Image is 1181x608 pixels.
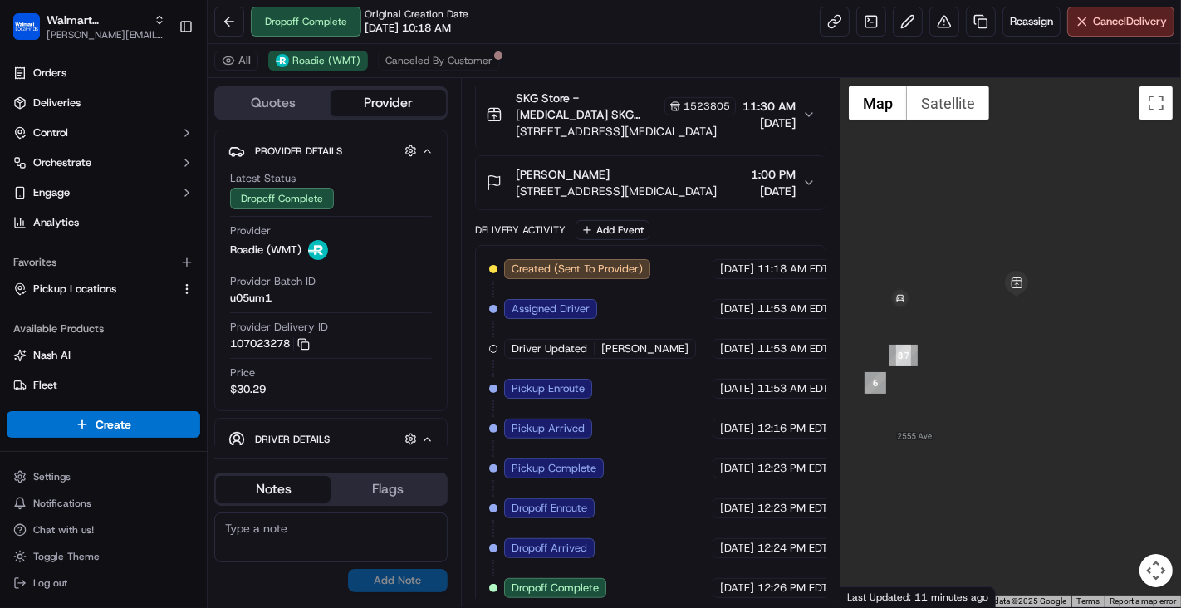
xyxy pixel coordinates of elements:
[849,86,907,120] button: Show street map
[845,586,899,607] img: Google
[257,212,302,232] button: See all
[757,541,828,556] span: 12:24 PM EDT
[268,51,368,71] button: Roadie (WMT)
[7,90,200,116] a: Deliveries
[1067,7,1174,37] button: CancelDelivery
[7,342,200,369] button: Nash AI
[889,345,911,366] div: 8
[476,80,826,150] button: SKG Store - [MEDICAL_DATA] SKG Store - [MEDICAL_DATA]1523805[STREET_ADDRESS][MEDICAL_DATA]11:30 A...
[7,518,200,542] button: Chat with us!
[134,364,273,394] a: 💻API Documentation
[117,410,201,424] a: Powered byPylon
[7,7,172,47] button: Walmart LocalFindsWalmart LocalFinds[PERSON_NAME][EMAIL_ADDRESS][PERSON_NAME][DOMAIN_NAME]
[17,241,43,267] img: Grace Nketiah
[157,370,267,387] span: API Documentation
[230,365,255,380] span: Price
[230,382,266,397] span: $30.29
[35,158,65,188] img: 8571987876998_91fb9ceb93ad5c398215_72.jpg
[601,341,689,356] span: [PERSON_NAME]
[1076,596,1100,606] a: Terms (opens in new tab)
[385,54,492,67] span: Canceled By Customer
[43,106,299,124] input: Got a question? Start typing here...
[512,302,590,316] span: Assigned Driver
[1139,86,1173,120] button: Toggle fullscreen view
[13,348,194,363] a: Nash AI
[865,372,886,394] div: 6
[365,21,451,36] span: [DATE] 10:18 AM
[75,174,228,188] div: We're available if you need us!
[33,66,66,81] span: Orders
[365,7,468,21] span: Original Creation Date
[720,262,754,277] span: [DATE]
[7,209,200,236] a: Analytics
[757,341,829,356] span: 11:53 AM EDT
[684,100,730,113] span: 1523805
[7,120,200,146] button: Control
[255,433,330,446] span: Driver Details
[214,51,258,71] button: All
[1010,14,1053,29] span: Reassign
[976,596,1066,606] span: Map data ©2025 Google
[228,137,434,164] button: Provider Details
[216,476,331,503] button: Notes
[17,158,47,188] img: 1736555255976-a54dd68f-1ca7-489b-9aae-adbdc363a1c4
[757,461,828,476] span: 12:23 PM EDT
[228,425,434,453] button: Driver Details
[7,571,200,595] button: Log out
[230,171,296,186] span: Latest Status
[13,378,194,393] a: Fleet
[840,586,996,607] div: Last Updated: 11 minutes ago
[516,123,736,140] span: [STREET_ADDRESS][MEDICAL_DATA]
[476,156,826,209] button: [PERSON_NAME][STREET_ADDRESS][MEDICAL_DATA]1:00 PM[DATE]
[255,145,342,158] span: Provider Details
[512,421,585,436] span: Pickup Arrived
[331,476,445,503] button: Flags
[47,28,165,42] span: [PERSON_NAME][EMAIL_ADDRESS][PERSON_NAME][DOMAIN_NAME]
[7,316,200,342] div: Available Products
[720,302,754,316] span: [DATE]
[576,220,649,240] button: Add Event
[720,541,754,556] span: [DATE]
[96,416,131,433] span: Create
[17,66,302,92] p: Welcome 👋
[33,96,81,110] span: Deliveries
[516,166,610,183] span: [PERSON_NAME]
[7,60,200,86] a: Orders
[138,257,144,270] span: •
[512,501,587,516] span: Dropoff Enroute
[751,166,796,183] span: 1:00 PM
[230,223,271,238] span: Provider
[720,461,754,476] span: [DATE]
[51,257,135,270] span: [PERSON_NAME]
[512,381,585,396] span: Pickup Enroute
[512,581,599,596] span: Dropoff Complete
[33,257,47,271] img: 1736555255976-a54dd68f-1ca7-489b-9aae-adbdc363a1c4
[282,163,302,183] button: Start new chat
[17,372,30,385] div: 📗
[10,364,134,394] a: 📗Knowledge Base
[757,581,828,596] span: 12:26 PM EDT
[13,13,40,40] img: Walmart LocalFinds
[516,90,661,123] span: SKG Store - [MEDICAL_DATA] SKG Store - [MEDICAL_DATA]
[292,54,360,67] span: Roadie (WMT)
[720,381,754,396] span: [DATE]
[720,581,754,596] span: [DATE]
[33,215,79,230] span: Analytics
[751,183,796,199] span: [DATE]
[33,523,94,537] span: Chat with us!
[33,576,67,590] span: Log out
[33,550,100,563] span: Toggle Theme
[13,282,174,297] a: Pickup Locations
[720,341,754,356] span: [DATE]
[276,54,289,67] img: roadie-logo-v2.jpg
[17,16,50,49] img: Nash
[17,215,111,228] div: Past conversations
[230,320,328,335] span: Provider Delivery ID
[216,90,331,116] button: Quotes
[845,586,899,607] a: Open this area in Google Maps (opens a new window)
[7,276,200,302] button: Pickup Locations
[33,378,57,393] span: Fleet
[7,545,200,568] button: Toggle Theme
[7,492,200,515] button: Notifications
[331,90,445,116] button: Provider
